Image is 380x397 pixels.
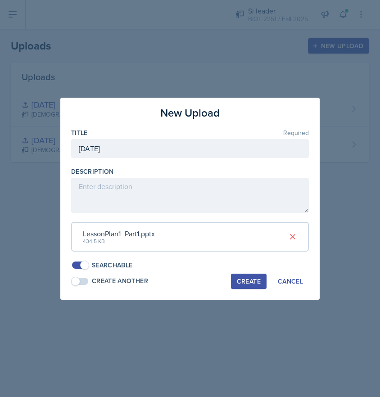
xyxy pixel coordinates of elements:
label: Description [71,167,114,176]
span: Required [283,130,309,136]
div: Create Another [92,276,148,286]
div: Cancel [278,278,303,285]
div: Create [237,278,261,285]
div: Searchable [92,261,133,270]
button: Create [231,274,267,289]
button: Cancel [272,274,309,289]
input: Enter title [71,139,309,158]
label: Title [71,128,88,137]
div: LessonPlan1_Part1.pptx [83,228,155,239]
h3: New Upload [160,105,220,121]
div: 434.5 KB [83,237,155,245]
